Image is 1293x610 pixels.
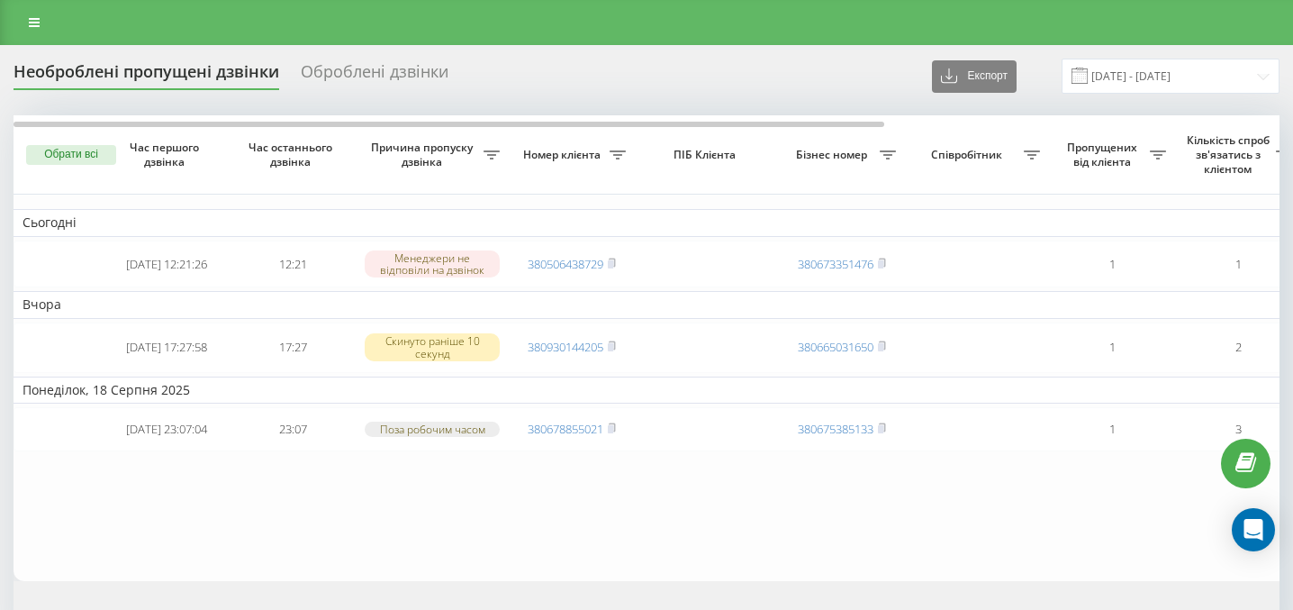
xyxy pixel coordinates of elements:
td: 23:07 [230,407,356,451]
a: 380506438729 [528,256,603,272]
a: 380673351476 [798,256,873,272]
td: 12:21 [230,241,356,288]
a: 380675385133 [798,421,873,437]
td: [DATE] 17:27:58 [104,323,230,373]
span: Бізнес номер [788,148,880,162]
div: Необроблені пропущені дзвінки [14,62,279,90]
a: 380665031650 [798,339,873,355]
span: ПІБ Клієнта [650,148,764,162]
td: [DATE] 23:07:04 [104,407,230,451]
div: Скинуто раніше 10 секунд [365,333,500,360]
span: Пропущених від клієнта [1058,141,1150,168]
div: Менеджери не відповіли на дзвінок [365,250,500,278]
td: [DATE] 12:21:26 [104,241,230,288]
span: Номер клієнта [518,148,610,162]
span: Час останнього дзвінка [244,141,341,168]
a: 380678855021 [528,421,603,437]
span: Причина пропуску дзвінка [365,141,484,168]
span: Співробітник [914,148,1024,162]
button: Експорт [932,60,1017,93]
a: 380930144205 [528,339,603,355]
td: 17:27 [230,323,356,373]
span: Кількість спроб зв'язатись з клієнтом [1184,133,1276,176]
button: Обрати всі [26,145,116,165]
span: Час першого дзвінка [118,141,215,168]
td: 1 [1049,323,1175,373]
td: 1 [1049,407,1175,451]
div: Open Intercom Messenger [1232,508,1275,551]
div: Оброблені дзвінки [301,62,448,90]
td: 1 [1049,241,1175,288]
div: Поза робочим часом [365,422,500,437]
